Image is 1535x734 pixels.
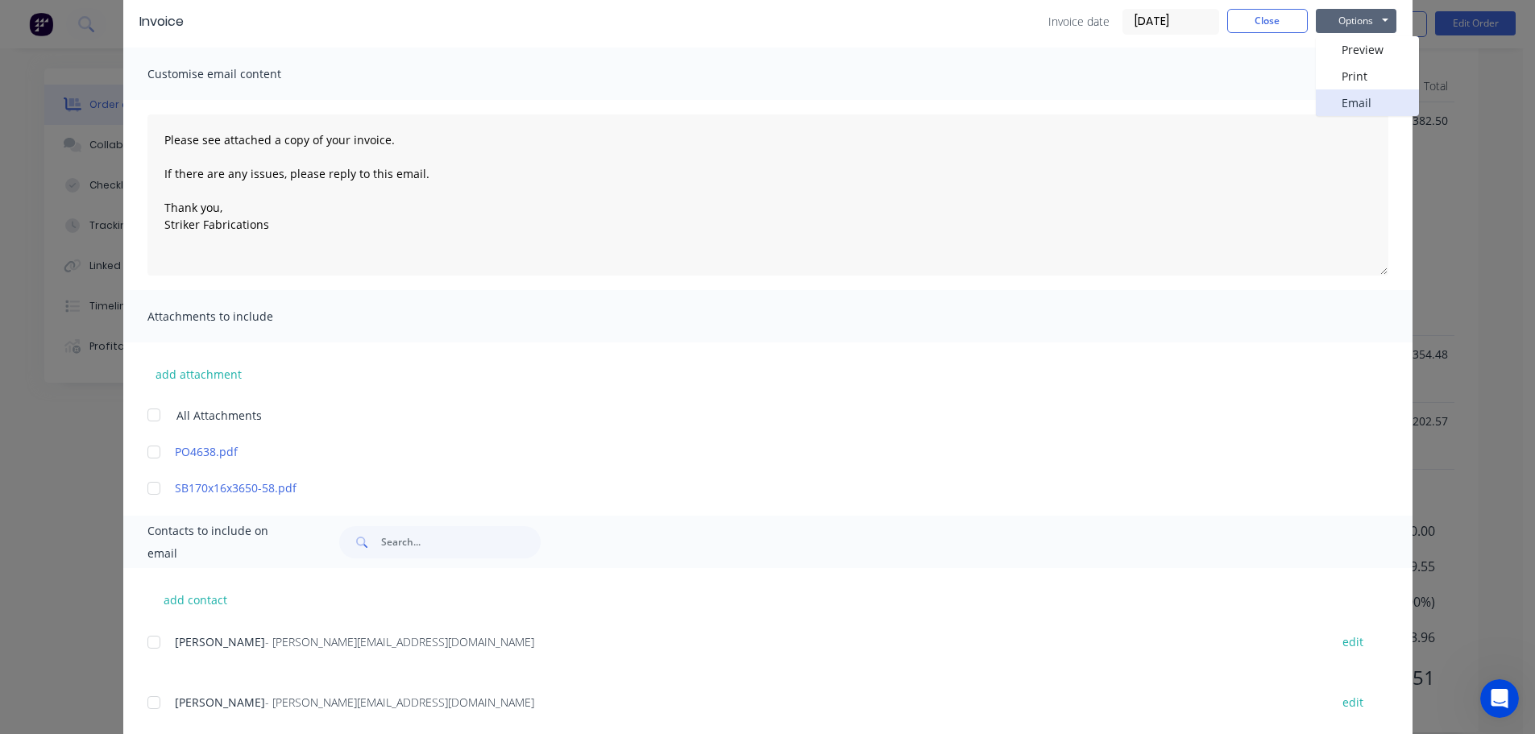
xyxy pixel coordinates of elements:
[1316,9,1396,33] button: Options
[175,443,1313,460] a: PO4638.pdf
[175,479,1313,496] a: SB170x16x3650-58.pdf
[1333,631,1373,653] button: edit
[381,526,541,558] input: Search...
[175,695,265,710] span: [PERSON_NAME]
[147,520,300,565] span: Contacts to include on email
[176,407,262,424] span: All Attachments
[1227,9,1308,33] button: Close
[265,634,534,649] span: - [PERSON_NAME][EMAIL_ADDRESS][DOMAIN_NAME]
[1316,63,1419,89] button: Print
[1316,36,1419,63] button: Preview
[147,63,325,85] span: Customise email content
[147,587,244,612] button: add contact
[147,114,1388,276] textarea: Please see attached a copy of your invoice. If there are any issues, please reply to this email. ...
[1480,679,1519,718] iframe: Intercom live chat
[265,695,534,710] span: - [PERSON_NAME][EMAIL_ADDRESS][DOMAIN_NAME]
[1048,13,1110,30] span: Invoice date
[139,12,184,31] div: Invoice
[147,305,325,328] span: Attachments to include
[1316,89,1419,116] button: Email
[175,634,265,649] span: [PERSON_NAME]
[1333,691,1373,713] button: edit
[147,362,250,386] button: add attachment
